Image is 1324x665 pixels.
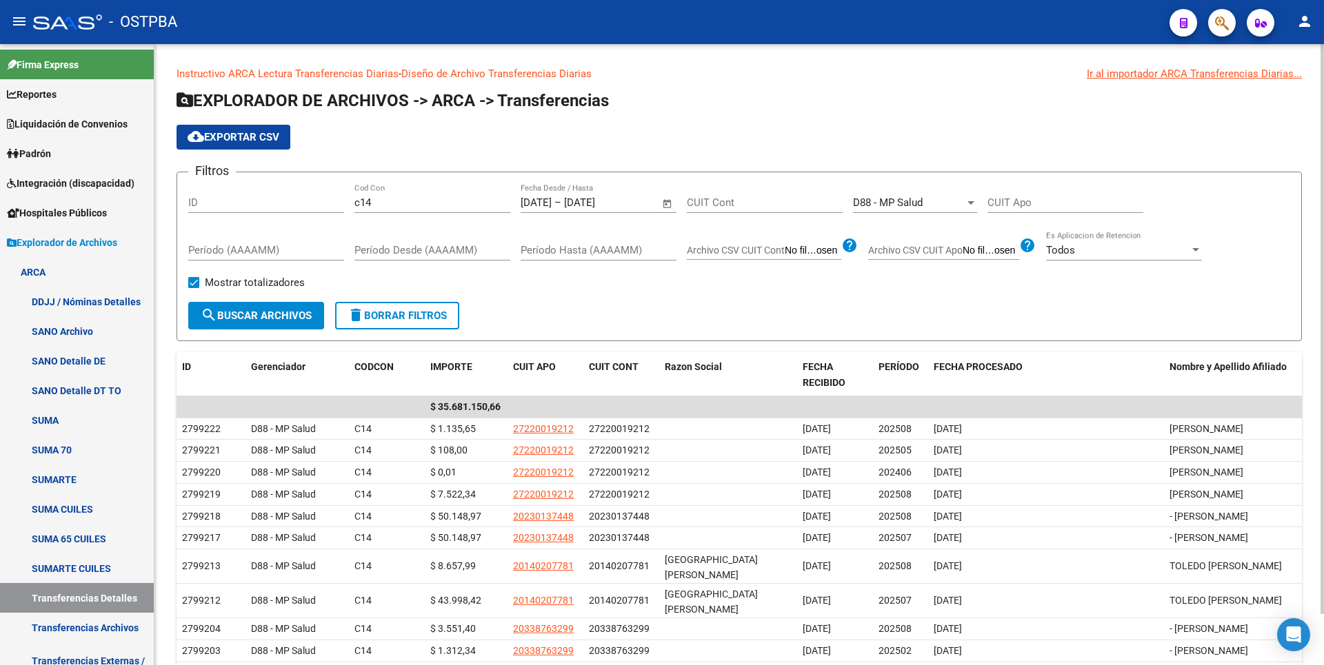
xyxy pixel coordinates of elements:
[354,595,372,606] span: C14
[803,511,831,522] span: [DATE]
[1170,595,1282,606] span: TOLEDO [PERSON_NAME]
[1170,444,1243,456] span: [PERSON_NAME]
[201,309,312,322] span: Buscar Archivos
[188,161,236,181] h3: Filtros
[1170,623,1248,634] span: - [PERSON_NAME]
[660,196,676,212] button: Open calendar
[879,595,912,606] span: 202507
[589,509,650,524] div: 20230137448
[853,196,923,209] span: D88 - MP Salud
[928,352,1164,398] datatable-header-cell: FECHA PROCESADO
[182,423,221,434] span: 2799222
[665,361,722,372] span: Razon Social
[205,274,305,291] span: Mostrar totalizadores
[182,623,221,634] span: 2799204
[109,7,177,37] span: - OSTPBA
[354,511,372,522] span: C14
[803,489,831,500] span: [DATE]
[177,91,609,110] span: EXPLORADOR DE ARCHIVOS -> ARCA -> Transferencias
[589,464,650,480] div: 27220019212
[583,352,659,398] datatable-header-cell: CUIT CONT
[803,645,831,656] span: [DATE]
[1046,244,1075,256] span: Todos
[188,131,279,143] span: Exportar CSV
[177,125,290,150] button: Exportar CSV
[430,595,481,606] span: $ 43.998,42
[182,560,221,571] span: 2799213
[430,511,481,522] span: $ 50.148,97
[934,560,962,571] span: [DATE]
[1170,361,1287,372] span: Nombre y Apellido Afiliado
[1170,532,1248,543] span: - [PERSON_NAME]
[879,623,912,634] span: 202508
[513,511,574,522] span: 20230137448
[803,560,831,571] span: [DATE]
[1170,423,1243,434] span: [PERSON_NAME]
[335,302,459,329] button: Borrar Filtros
[934,467,962,478] span: [DATE]
[245,352,349,398] datatable-header-cell: Gerenciador
[934,623,962,634] span: [DATE]
[251,623,316,634] span: D88 - MP Salud
[251,467,316,478] span: D88 - MP Salud
[879,489,912,500] span: 202508
[1170,511,1248,522] span: - [PERSON_NAME]
[841,237,858,254] mat-icon: help
[513,645,574,656] span: 20338763299
[659,352,797,398] datatable-header-cell: Razon Social
[182,444,221,456] span: 2799221
[934,595,962,606] span: [DATE]
[251,511,316,522] span: D88 - MP Salud
[1087,66,1302,81] div: Ir al importador ARCA Transferencias Diarias...
[521,196,552,209] input: Start date
[934,361,1023,372] span: FECHA PROCESADO
[879,444,912,456] span: 202505
[354,489,372,500] span: C14
[1277,618,1310,651] div: Open Intercom Messenger
[354,623,372,634] span: C14
[934,423,962,434] span: [DATE]
[803,423,831,434] span: [DATE]
[430,444,468,456] span: $ 108,00
[251,645,316,656] span: D88 - MP Salud
[182,361,191,372] span: ID
[348,307,364,323] mat-icon: delete
[934,444,962,456] span: [DATE]
[803,623,831,634] span: [DATE]
[430,560,476,571] span: $ 8.657,99
[589,361,639,372] span: CUIT CONT
[251,595,316,606] span: D88 - MP Salud
[513,595,574,606] span: 20140207781
[1019,237,1036,254] mat-icon: help
[251,560,316,571] span: D88 - MP Salud
[803,444,831,456] span: [DATE]
[589,442,650,458] div: 27220019212
[803,467,831,478] span: [DATE]
[803,532,831,543] span: [DATE]
[182,489,221,500] span: 2799219
[354,645,372,656] span: C14
[589,643,650,659] div: 20338763299
[354,361,394,372] span: CODCON
[589,421,650,437] div: 27220019212
[348,309,447,322] span: Borrar Filtros
[401,68,592,80] a: Diseño de Archivo Transferencias Diarias
[879,423,912,434] span: 202508
[354,423,372,434] span: C14
[430,489,476,500] span: $ 7.522,34
[349,352,397,398] datatable-header-cell: CODCON
[177,68,399,80] a: Instructivo ARCA Lectura Transferencias Diarias
[513,623,574,634] span: 20338763299
[665,589,758,615] span: [GEOGRAPHIC_DATA][PERSON_NAME]
[879,511,912,522] span: 202508
[430,401,501,412] span: $ 35.681.150,66
[11,13,28,30] mat-icon: menu
[564,196,631,209] input: End date
[879,467,912,478] span: 202406
[182,595,221,606] span: 2799212
[177,66,1302,81] p: -
[879,645,912,656] span: 202502
[7,116,128,132] span: Liquidación de Convenios
[354,532,372,543] span: C14
[785,245,841,257] input: Archivo CSV CUIT Cont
